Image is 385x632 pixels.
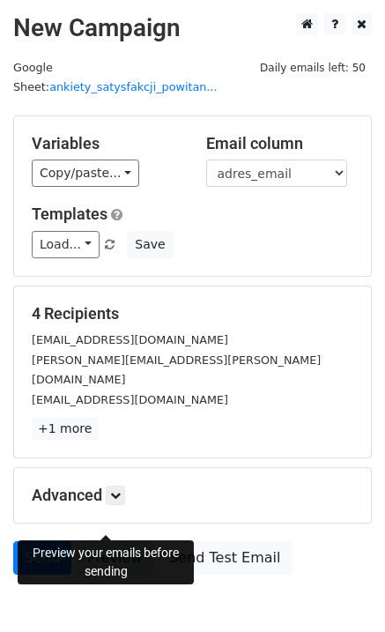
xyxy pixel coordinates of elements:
[32,333,228,346] small: [EMAIL_ADDRESS][DOMAIN_NAME]
[32,486,353,505] h5: Advanced
[32,134,180,153] h5: Variables
[32,418,98,440] a: +1 more
[127,231,173,258] button: Save
[18,540,194,584] div: Preview your emails before sending
[254,61,372,74] a: Daily emails left: 50
[206,134,354,153] h5: Email column
[297,547,385,632] iframe: Chat Widget
[32,353,321,387] small: [PERSON_NAME][EMAIL_ADDRESS][PERSON_NAME][DOMAIN_NAME]
[32,160,139,187] a: Copy/paste...
[13,13,372,43] h2: New Campaign
[13,61,217,94] small: Google Sheet:
[32,231,100,258] a: Load...
[13,541,71,575] a: Send
[158,541,292,575] a: Send Test Email
[254,58,372,78] span: Daily emails left: 50
[297,547,385,632] div: Widżet czatu
[49,80,217,93] a: ankiety_satysfakcji_powitan...
[32,304,353,323] h5: 4 Recipients
[32,204,107,223] a: Templates
[32,393,228,406] small: [EMAIL_ADDRESS][DOMAIN_NAME]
